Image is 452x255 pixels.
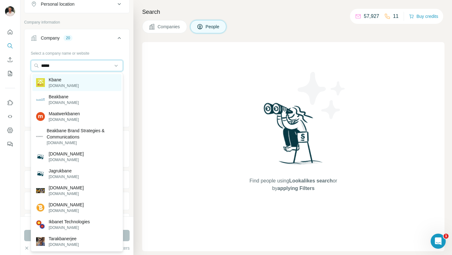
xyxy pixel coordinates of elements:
[261,101,326,171] img: Surfe Illustration - Woman searching with binoculars
[5,138,15,150] button: Feedback
[63,35,73,41] div: 20
[393,13,399,20] p: 11
[24,215,129,230] button: Employees (size)
[24,245,42,251] button: Clear
[364,13,379,20] p: 57,927
[24,172,129,187] button: HQ location
[444,234,449,239] span: 1
[431,234,446,249] iframe: Intercom live chat
[49,83,79,89] p: [DOMAIN_NAME]
[5,68,15,79] button: My lists
[47,127,118,140] p: Beakbane Brand Strategies & Communications
[5,97,15,108] button: Use Surfe on LinkedIn
[49,111,80,117] p: Maatwerkbanen
[277,186,315,191] span: applying Filters
[206,24,220,30] span: People
[24,19,130,25] p: Company information
[49,174,79,180] p: [DOMAIN_NAME]
[36,237,45,246] img: Tarakbanerjee
[36,188,45,193] img: kbanes.net
[49,77,79,83] p: Kbane
[49,117,80,122] p: [DOMAIN_NAME]
[24,132,129,149] button: Industry
[49,100,79,106] p: [DOMAIN_NAME]
[49,202,84,208] p: [DOMAIN_NAME]
[49,242,79,247] p: [DOMAIN_NAME]
[36,112,45,121] img: Maatwerkbanen
[31,48,123,56] div: Select a company name or website
[49,151,84,157] p: [DOMAIN_NAME]
[36,152,45,161] img: manikbanerjee.com
[49,225,90,231] p: [DOMAIN_NAME]
[243,177,343,192] span: Find people using or by
[41,1,74,7] div: Personal location
[24,30,129,48] button: Company20
[36,133,43,140] img: Beakbane Brand Strategies & Communications
[41,35,60,41] div: Company
[5,111,15,122] button: Use Surfe API
[36,169,45,178] img: Jagrukbane
[49,236,79,242] p: Tarakbanerjee
[49,185,84,191] p: [DOMAIN_NAME]
[47,140,118,146] p: [DOMAIN_NAME]
[36,203,45,212] img: techniekbanen.nl
[158,24,180,30] span: Companies
[5,26,15,38] button: Quick start
[49,191,84,197] p: [DOMAIN_NAME]
[289,178,333,183] span: Lookalikes search
[5,54,15,65] button: Enrich CSV
[49,94,79,100] p: Beakbane
[49,157,84,163] p: [DOMAIN_NAME]
[49,168,79,174] p: Jagrukbane
[24,193,129,209] button: Annual revenue ($)
[5,125,15,136] button: Dashboard
[49,219,90,225] p: Ikbanet Technologies
[36,95,45,104] img: Beakbane
[5,6,15,16] img: Avatar
[36,220,45,229] img: Ikbanet Technologies
[142,8,444,16] h4: Search
[293,67,350,124] img: Surfe Illustration - Stars
[409,12,438,21] button: Buy credits
[36,78,45,87] img: Kbane
[49,208,84,214] p: [DOMAIN_NAME]
[5,40,15,52] button: Search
